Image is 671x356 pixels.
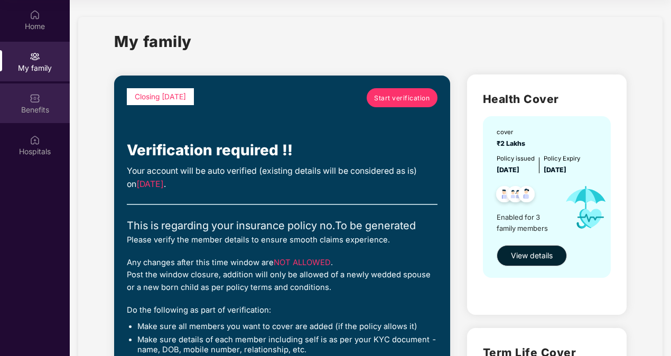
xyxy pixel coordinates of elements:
[127,218,437,234] div: This is regarding your insurance policy no. To be generated
[30,10,40,20] img: svg+xml;base64,PHN2ZyBpZD0iSG9tZSIgeG1sbnM9Imh0dHA6Ly93d3cudzMub3JnLzIwMDAvc3ZnIiB3aWR0aD0iMjAiIG...
[135,92,186,101] span: Closing [DATE]
[30,93,40,104] img: svg+xml;base64,PHN2ZyBpZD0iQmVuZWZpdHMiIHhtbG5zPSJodHRwOi8vd3d3LnczLm9yZy8yMDAwL3N2ZyIgd2lkdGg9Ij...
[136,179,164,189] span: [DATE]
[556,175,616,240] img: icon
[491,183,517,209] img: svg+xml;base64,PHN2ZyB4bWxucz0iaHR0cDovL3d3dy53My5vcmcvMjAwMC9zdmciIHdpZHRoPSI0OC45NDMiIGhlaWdodD...
[127,165,437,191] div: Your account will be auto verified (existing details will be considered as is) on .
[127,139,437,162] div: Verification required !!
[274,258,331,267] span: NOT ALLOWED
[502,183,528,209] img: svg+xml;base64,PHN2ZyB4bWxucz0iaHR0cDovL3d3dy53My5vcmcvMjAwMC9zdmciIHdpZHRoPSI0OC45MTUiIGhlaWdodD...
[497,166,519,174] span: [DATE]
[497,212,556,233] span: Enabled for 3 family members
[514,183,539,209] img: svg+xml;base64,PHN2ZyB4bWxucz0iaHR0cDovL3d3dy53My5vcmcvMjAwMC9zdmciIHdpZHRoPSI0OC45NDMiIGhlaWdodD...
[114,30,192,53] h1: My family
[511,250,553,261] span: View details
[367,88,437,107] a: Start verification
[30,51,40,62] img: svg+xml;base64,PHN2ZyB3aWR0aD0iMjAiIGhlaWdodD0iMjAiIHZpZXdCb3g9IjAgMCAyMCAyMCIgZmlsbD0ibm9uZSIgeG...
[137,322,437,332] li: Make sure all members you want to cover are added (if the policy allows it)
[544,166,566,174] span: [DATE]
[497,128,528,137] div: cover
[127,304,437,316] div: Do the following as part of verification:
[497,154,535,164] div: Policy issued
[483,90,611,108] h2: Health Cover
[544,154,580,164] div: Policy Expiry
[497,245,567,266] button: View details
[497,139,528,147] span: ₹2 Lakhs
[30,135,40,145] img: svg+xml;base64,PHN2ZyBpZD0iSG9zcGl0YWxzIiB4bWxucz0iaHR0cDovL3d3dy53My5vcmcvMjAwMC9zdmciIHdpZHRoPS...
[374,93,430,103] span: Start verification
[127,257,437,294] div: Any changes after this time window are . Post the window closure, addition will only be allowed o...
[127,234,437,246] div: Please verify the member details to ensure smooth claims experience.
[137,335,437,355] li: Make sure details of each member including self is as per your KYC document - name, DOB, mobile n...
